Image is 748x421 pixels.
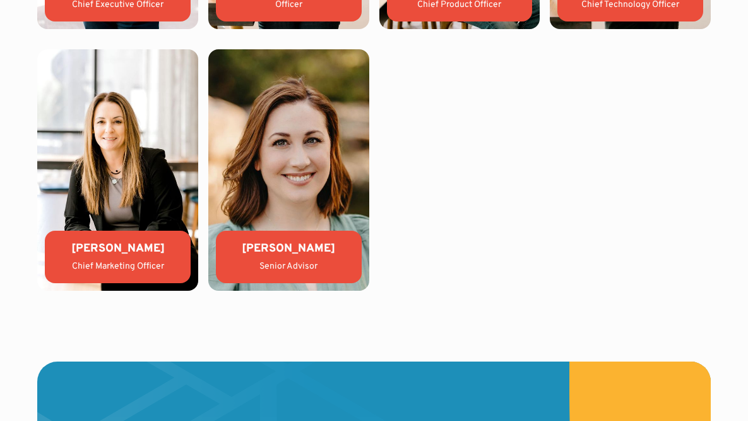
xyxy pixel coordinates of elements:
div: [PERSON_NAME] [226,241,352,257]
div: Senior Advisor [226,260,352,273]
img: Katy McIntosh [208,49,369,291]
div: [PERSON_NAME] [55,241,181,257]
div: Chief Marketing Officer [55,260,181,273]
img: Kate Colacelli [37,49,198,291]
